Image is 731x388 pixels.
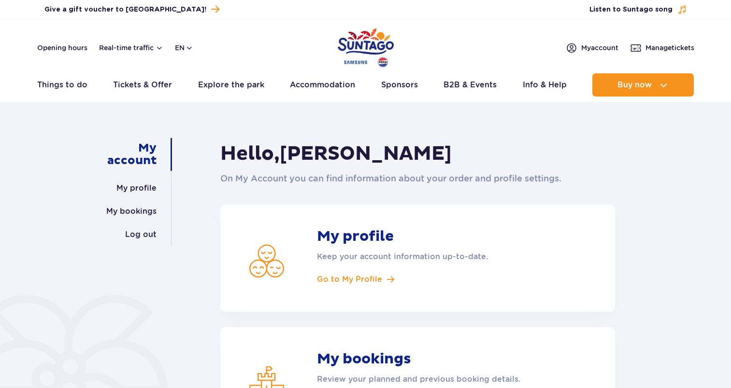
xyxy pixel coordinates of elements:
a: Myaccount [566,42,618,54]
button: Real-time traffic [99,44,163,52]
a: Sponsors [381,73,418,97]
a: Park of Poland [338,24,394,69]
a: B2B & Events [444,73,497,97]
a: Explore the park [198,73,264,97]
a: Things to do [37,73,87,97]
span: Buy now [617,81,652,89]
span: Give a gift voucher to [GEOGRAPHIC_DATA]! [44,5,206,14]
a: My bookings [106,200,157,223]
button: en [175,43,193,53]
span: [PERSON_NAME] [280,142,452,166]
a: Opening hours [37,43,87,53]
a: Accommodation [290,73,355,97]
span: My account [581,43,618,53]
p: Keep your account information up-to-date. [317,251,544,263]
strong: My profile [317,228,544,245]
strong: My bookings [317,350,544,368]
p: Review your planned and previous booking details. [317,374,544,385]
button: Listen to Suntago song [589,5,687,14]
a: Go to My Profile [317,274,544,285]
a: Info & Help [523,73,567,97]
a: My account [94,138,157,171]
span: Go to My Profile [317,274,382,285]
a: Managetickets [630,42,694,54]
span: Manage tickets [645,43,694,53]
span: Listen to Suntago song [589,5,673,14]
a: Give a gift voucher to [GEOGRAPHIC_DATA]! [44,3,219,16]
p: On My Account you can find information about your order and profile settings. [220,172,615,185]
button: Buy now [592,73,694,97]
a: Tickets & Offer [113,73,172,97]
a: Log out [125,223,157,246]
h1: Hello, [220,142,615,166]
a: My profile [116,177,157,200]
